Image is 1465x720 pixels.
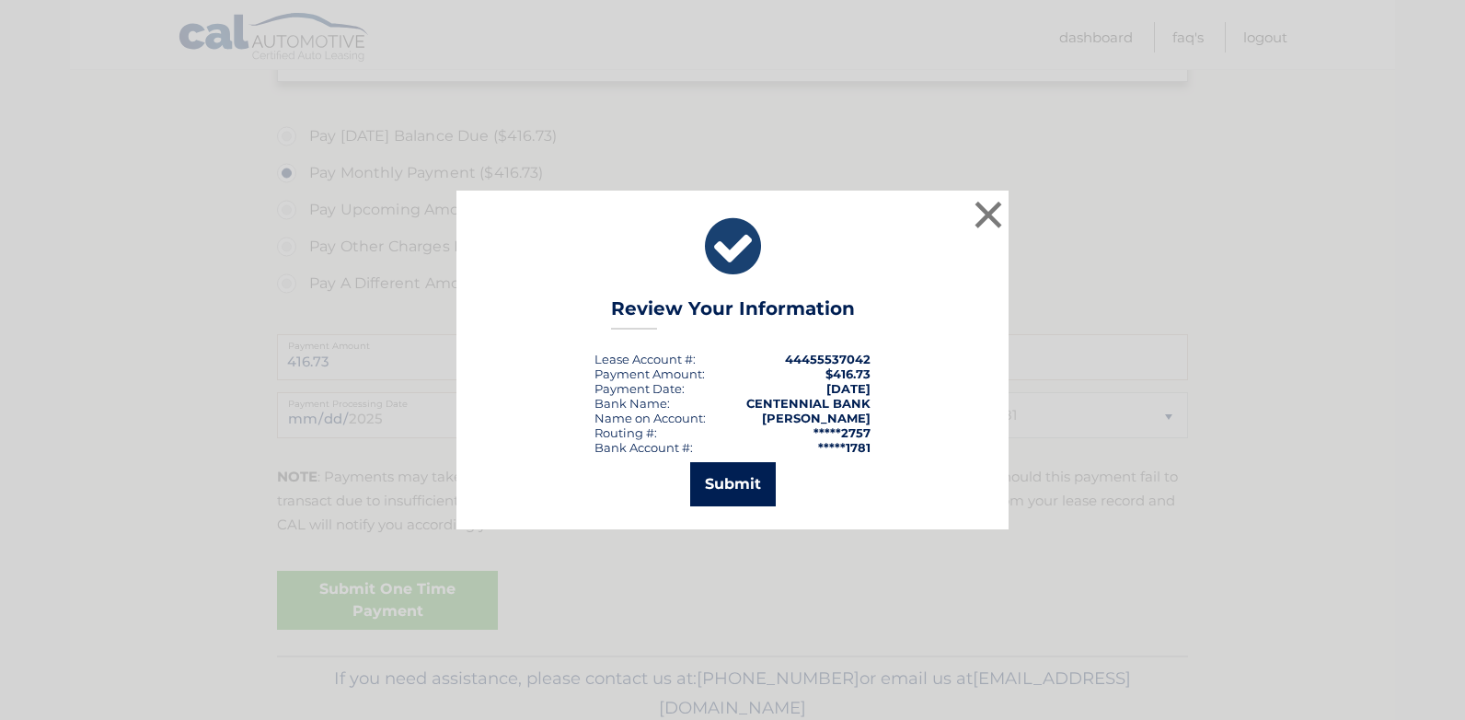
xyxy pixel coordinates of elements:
[785,352,871,366] strong: 44455537042
[762,411,871,425] strong: [PERSON_NAME]
[746,396,871,411] strong: CENTENNIAL BANK
[594,366,705,381] div: Payment Amount:
[594,425,657,440] div: Routing #:
[594,381,682,396] span: Payment Date
[594,396,670,411] div: Bank Name:
[594,381,685,396] div: :
[825,366,871,381] span: $416.73
[594,352,696,366] div: Lease Account #:
[826,381,871,396] span: [DATE]
[970,196,1007,233] button: ×
[594,411,706,425] div: Name on Account:
[690,462,776,506] button: Submit
[611,297,855,330] h3: Review Your Information
[594,440,693,455] div: Bank Account #:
